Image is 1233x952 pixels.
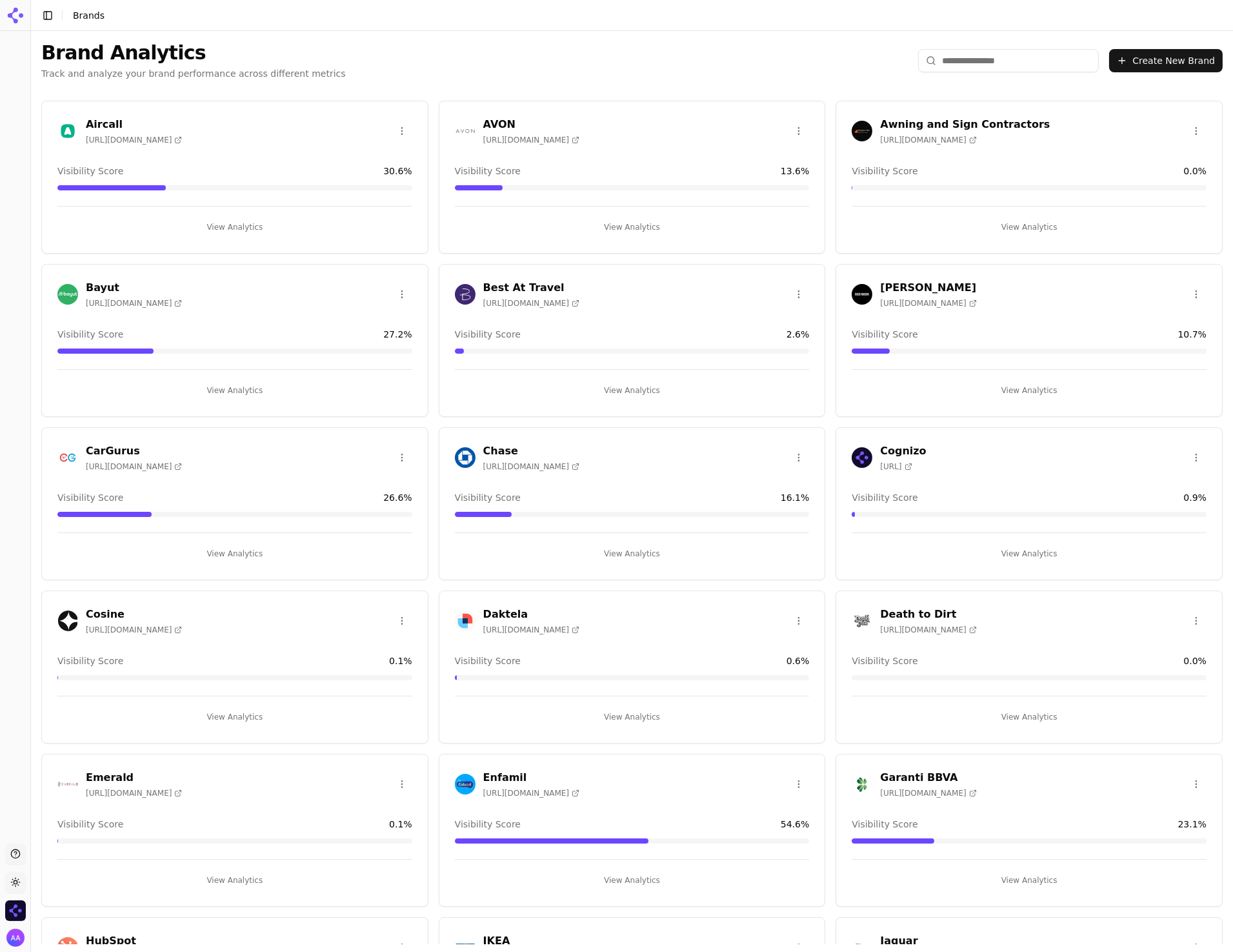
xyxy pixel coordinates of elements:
button: View Analytics [57,707,412,727]
h3: Garanti BBVA [880,770,976,785]
span: 27.2 % [383,328,412,341]
span: 13.6 % [781,165,809,177]
img: Bayut [57,284,78,305]
button: View Analytics [57,543,412,564]
span: Brands [73,10,105,21]
span: Visibility Score [455,491,521,504]
p: Track and analyze your brand performance across different metrics [41,67,346,80]
span: 54.6 % [781,818,809,831]
span: 0.0 % [1183,654,1207,667]
button: View Analytics [455,870,810,891]
h3: IKEA [483,933,579,949]
span: [URL][DOMAIN_NAME] [86,461,182,472]
span: [URL] [880,461,912,472]
button: View Analytics [455,217,810,238]
span: Visibility Score [57,328,123,341]
button: View Analytics [57,217,412,238]
button: Open organization switcher [5,900,26,921]
h3: Cognizo [880,443,926,459]
span: 0.1 % [389,654,412,667]
span: [URL][DOMAIN_NAME] [483,788,579,798]
h3: Cosine [86,607,182,622]
h3: Jaguar [880,933,976,949]
img: Emerald [57,774,78,795]
span: Visibility Score [57,818,123,831]
h3: Awning and Sign Contractors [880,117,1050,132]
span: Visibility Score [852,491,917,504]
span: [URL][DOMAIN_NAME] [880,788,976,798]
span: [URL][DOMAIN_NAME] [483,625,579,635]
button: Create New Brand [1109,49,1223,72]
button: View Analytics [852,380,1207,401]
button: View Analytics [455,380,810,401]
img: Best At Travel [455,284,476,305]
span: 23.1 % [1178,818,1207,831]
button: View Analytics [57,380,412,401]
span: 2.6 % [787,328,810,341]
img: AVON [455,121,476,141]
span: Visibility Score [57,491,123,504]
h3: Emerald [86,770,182,785]
h3: HubSpot [86,933,182,949]
span: [URL][DOMAIN_NAME] [86,625,182,635]
span: Visibility Score [852,818,917,831]
span: Visibility Score [57,165,123,177]
nav: breadcrumb [73,9,1197,22]
span: Visibility Score [852,165,917,177]
span: Visibility Score [455,165,521,177]
h3: Enfamil [483,770,579,785]
button: View Analytics [455,543,810,564]
span: [URL][DOMAIN_NAME] [86,788,182,798]
img: Alp Aysan [6,929,25,947]
h1: Brand Analytics [41,41,346,65]
span: 0.9 % [1183,491,1207,504]
span: 0.6 % [787,654,810,667]
span: Visibility Score [455,654,521,667]
h3: AVON [483,117,579,132]
span: [URL][DOMAIN_NAME] [86,298,182,309]
h3: Bayut [86,280,182,296]
h3: Chase [483,443,579,459]
h3: [PERSON_NAME] [880,280,976,296]
img: Death to Dirt [852,611,872,631]
span: [URL][DOMAIN_NAME] [483,135,579,145]
h3: Aircall [86,117,182,132]
span: [URL][DOMAIN_NAME] [880,298,976,309]
h3: Death to Dirt [880,607,976,622]
img: Enfamil [455,774,476,795]
span: [URL][DOMAIN_NAME] [880,135,976,145]
span: 0.1 % [389,818,412,831]
span: Visibility Score [455,328,521,341]
span: [URL][DOMAIN_NAME] [86,135,182,145]
span: 30.6 % [383,165,412,177]
img: Cosine [57,611,78,631]
span: [URL][DOMAIN_NAME] [483,461,579,472]
img: Cognizo [5,900,26,921]
button: View Analytics [455,707,810,727]
img: Daktela [455,611,476,631]
img: Buck Mason [852,284,872,305]
button: View Analytics [57,870,412,891]
span: Visibility Score [852,654,917,667]
h3: Daktela [483,607,579,622]
span: 10.7 % [1178,328,1207,341]
span: Visibility Score [57,654,123,667]
span: 26.6 % [383,491,412,504]
img: Cognizo [852,447,872,468]
span: Visibility Score [455,818,521,831]
img: Chase [455,447,476,468]
span: Visibility Score [852,328,917,341]
button: View Analytics [852,870,1207,891]
span: 0.0 % [1183,165,1207,177]
button: View Analytics [852,707,1207,727]
img: Aircall [57,121,78,141]
span: 16.1 % [781,491,809,504]
button: View Analytics [852,543,1207,564]
span: [URL][DOMAIN_NAME] [880,625,976,635]
h3: Best At Travel [483,280,579,296]
button: Open user button [6,929,25,947]
img: Awning and Sign Contractors [852,121,872,141]
img: Garanti BBVA [852,774,872,795]
span: [URL][DOMAIN_NAME] [483,298,579,309]
button: View Analytics [852,217,1207,238]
